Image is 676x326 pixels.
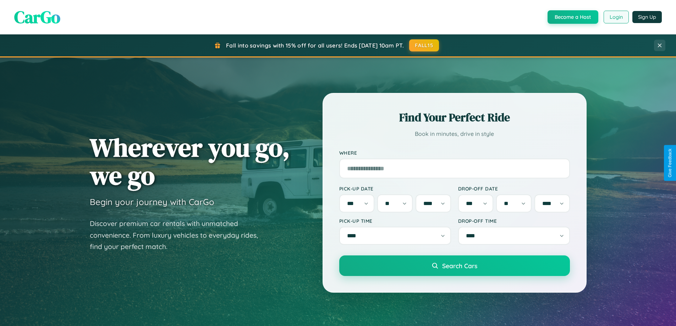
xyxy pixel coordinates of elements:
label: Drop-off Time [458,218,570,224]
p: Discover premium car rentals with unmatched convenience. From luxury vehicles to everyday rides, ... [90,218,267,253]
label: Where [339,150,570,156]
button: FALL15 [409,39,439,51]
span: Search Cars [442,262,477,270]
button: Search Cars [339,255,570,276]
button: Become a Host [548,10,598,24]
h3: Begin your journey with CarGo [90,197,214,207]
button: Sign Up [632,11,662,23]
span: CarGo [14,5,60,29]
label: Drop-off Date [458,186,570,192]
h1: Wherever you go, we go [90,133,290,189]
button: Login [604,11,629,23]
h2: Find Your Perfect Ride [339,110,570,125]
p: Book in minutes, drive in style [339,129,570,139]
label: Pick-up Time [339,218,451,224]
span: Fall into savings with 15% off for all users! Ends [DATE] 10am PT. [226,42,404,49]
div: Give Feedback [667,149,672,177]
label: Pick-up Date [339,186,451,192]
